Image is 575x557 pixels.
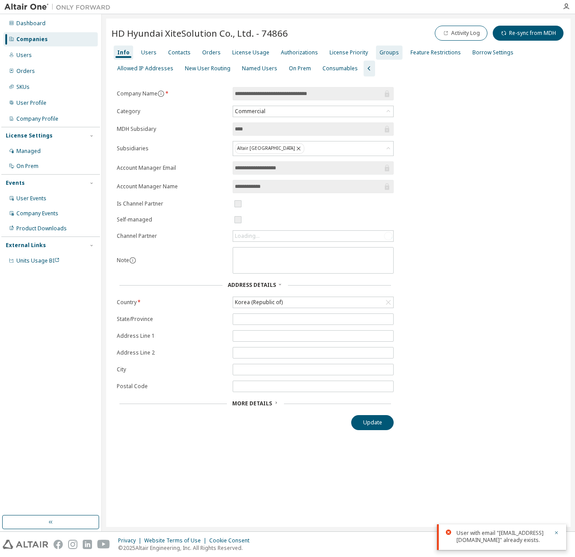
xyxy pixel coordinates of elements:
div: Loading... [233,231,393,241]
img: instagram.svg [68,540,77,549]
button: Update [351,415,394,430]
label: Self-managed [117,216,227,223]
label: Account Manager Email [117,164,227,172]
div: Commercial [233,106,393,117]
div: Authorizations [281,49,318,56]
span: More Details [232,400,272,407]
div: Consumables [322,65,358,72]
div: Commercial [234,107,267,116]
img: altair_logo.svg [3,540,48,549]
div: Korea (Republic of) [233,297,393,308]
p: © 2025 Altair Engineering, Inc. All Rights Reserved. [118,544,255,552]
label: Address Line 2 [117,349,227,356]
div: On Prem [289,65,311,72]
img: linkedin.svg [83,540,92,549]
div: Feature Restrictions [410,49,461,56]
div: Borrow Settings [472,49,514,56]
div: Users [16,52,32,59]
button: Activity Log [435,26,487,41]
div: Dashboard [16,20,46,27]
button: information [157,90,165,97]
label: MDH Subsidary [117,126,227,133]
div: External Links [6,242,46,249]
button: Re-sync from MDH [493,26,563,41]
label: City [117,366,227,373]
div: Privacy [118,537,144,544]
div: Orders [202,49,221,56]
div: Allowed IP Addresses [117,65,173,72]
div: Product Downloads [16,225,67,232]
span: Units Usage BI [16,257,60,264]
label: Is Channel Partner [117,200,227,207]
img: Altair One [4,3,115,11]
label: State/Province [117,316,227,323]
div: Company Profile [16,115,58,122]
div: License Usage [232,49,269,56]
div: New User Routing [185,65,230,72]
img: youtube.svg [97,540,110,549]
div: License Settings [6,132,53,139]
label: Country [117,299,227,306]
div: Cookie Consent [209,537,255,544]
div: Info [117,49,130,56]
div: Groups [379,49,399,56]
div: License Priority [330,49,368,56]
div: Users [141,49,157,56]
div: Altair [GEOGRAPHIC_DATA] [235,143,304,154]
div: User Profile [16,99,46,107]
span: HD Hyundai XiteSolution Co., Ltd. - 74866 [111,27,288,39]
label: Account Manager Name [117,183,227,190]
div: Contacts [168,49,191,56]
span: Address Details [228,281,276,289]
div: Managed [16,148,41,155]
div: User with email "[EMAIL_ADDRESS][DOMAIN_NAME]" already exists. [456,530,548,544]
label: Subsidiaries [117,145,227,152]
label: Company Name [117,90,227,97]
div: Website Terms of Use [144,537,209,544]
label: Category [117,108,227,115]
div: Loading... [235,233,260,240]
img: facebook.svg [54,540,63,549]
div: On Prem [16,163,38,170]
button: information [129,257,136,264]
label: Postal Code [117,383,227,390]
label: Channel Partner [117,233,227,240]
div: Companies [16,36,48,43]
div: Orders [16,68,35,75]
div: User Events [16,195,46,202]
div: Events [6,179,25,187]
div: Altair [GEOGRAPHIC_DATA] [233,141,393,156]
div: Korea (Republic of) [234,298,284,307]
label: Note [117,256,129,264]
label: Address Line 1 [117,332,227,340]
div: SKUs [16,84,30,91]
div: Named Users [242,65,277,72]
div: Company Events [16,210,58,217]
